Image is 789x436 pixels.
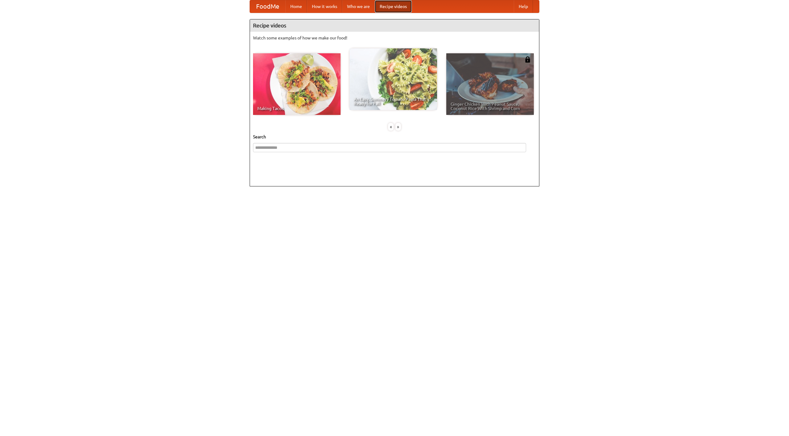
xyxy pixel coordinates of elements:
a: Making Tacos [253,53,341,115]
a: Recipe videos [375,0,412,13]
h4: Recipe videos [250,19,539,32]
a: Help [514,0,533,13]
a: FoodMe [250,0,285,13]
a: How it works [307,0,342,13]
div: » [395,123,401,131]
a: Home [285,0,307,13]
div: « [388,123,394,131]
span: Making Tacos [257,106,336,111]
img: 483408.png [525,56,531,63]
a: An Easy, Summery Tomato Pasta That's Ready for Fall [350,48,437,110]
a: Who we are [342,0,375,13]
h5: Search [253,134,536,140]
span: An Easy, Summery Tomato Pasta That's Ready for Fall [354,97,433,106]
p: Watch some examples of how we make our food! [253,35,536,41]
